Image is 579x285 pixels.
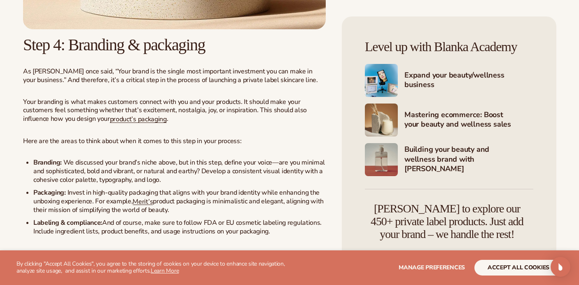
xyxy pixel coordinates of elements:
button: Manage preferences [399,260,465,276]
span: We discussed your brand’s niche above, but in this step, define your voice—are you minimal and so... [33,158,325,184]
strong: Branding: [33,158,62,167]
a: Shopify Image 5 Building your beauty and wellness brand with [PERSON_NAME] [365,143,533,176]
h4: Level up with Blanka Academy [365,40,533,54]
span: Your branding is what makes customers connect with you and your products. It should make your cus... [23,97,307,124]
span: product packaging is minimalistic and elegant, aligning with their mission of simplifying the wor... [33,197,324,215]
h4: Expand your beauty/wellness business [404,71,533,91]
h4: [PERSON_NAME] to explore our 450+ private label products. Just add your brand – we handle the rest! [365,203,529,240]
a: Shopify Image 4 Mastering ecommerce: Boost your beauty and wellness sales [365,104,533,137]
p: By clicking "Accept All Cookies", you agree to the storing of cookies on your device to enhance s... [16,261,297,275]
span: As [PERSON_NAME] once said, “Your brand is the single most important investment you can make in y... [23,67,318,85]
a: product’s packaging [110,115,167,124]
img: Shopify Image 3 [365,64,398,97]
button: accept all cookies [474,260,563,276]
span: Here are the areas to think about when it comes to this step in your process: [23,137,241,146]
span: Step 4: Branding & packaging [23,35,205,54]
span: Manage preferences [399,264,465,271]
img: Shopify Image 4 [365,104,398,137]
span: . [167,114,168,123]
div: Open Intercom Messenger [551,257,570,277]
span: Invest in high-quality packaging that aligns with your brand identity while enhancing the unboxin... [33,188,320,206]
a: Merit’s [133,197,153,206]
span: And of course, make sure to follow FDA or EU cosmetic labeling regulations. Include ingredient li... [33,218,322,236]
h4: Mastering ecommerce: Boost your beauty and wellness sales [404,110,533,130]
strong: Packaging: [33,188,66,197]
img: Shopify Image 5 [365,143,398,176]
h4: Building your beauty and wellness brand with [PERSON_NAME] [404,145,533,174]
a: Shopify Image 3 Expand your beauty/wellness business [365,64,533,97]
strong: Labeling & compliance: [33,218,102,227]
a: Learn More [151,267,179,275]
span: Step 5: Pricing & profit margins [23,249,215,267]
